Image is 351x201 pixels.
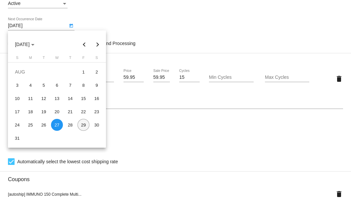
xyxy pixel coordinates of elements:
[91,119,103,131] div: 30
[77,118,90,131] td: August 29, 2025
[11,131,24,145] td: August 31, 2025
[91,92,103,104] div: 16
[51,92,63,104] div: 13
[91,79,103,91] div: 9
[91,66,103,78] div: 2
[11,65,77,78] td: AUG
[64,78,77,92] td: August 7, 2025
[11,118,24,131] td: August 24, 2025
[15,42,34,47] span: [DATE]
[25,119,36,131] div: 25
[77,105,90,118] td: August 22, 2025
[64,119,76,131] div: 28
[50,56,64,62] th: Wednesday
[77,79,89,91] div: 8
[50,78,64,92] td: August 6, 2025
[11,79,23,91] div: 3
[50,105,64,118] td: August 20, 2025
[77,65,90,78] td: August 1, 2025
[91,106,103,118] div: 23
[11,92,24,105] td: August 10, 2025
[24,105,37,118] td: August 18, 2025
[51,119,63,131] div: 27
[11,119,23,131] div: 24
[25,79,36,91] div: 4
[64,92,77,105] td: August 14, 2025
[37,105,50,118] td: August 19, 2025
[51,79,63,91] div: 6
[77,78,90,92] td: August 8, 2025
[24,78,37,92] td: August 4, 2025
[38,92,50,104] div: 12
[11,92,23,104] div: 10
[64,79,76,91] div: 7
[77,92,90,105] td: August 15, 2025
[78,38,91,51] button: Previous month
[50,118,64,131] td: August 27, 2025
[64,92,76,104] div: 14
[77,106,89,118] div: 22
[51,106,63,118] div: 20
[90,56,103,62] th: Saturday
[25,106,36,118] div: 18
[90,92,103,105] td: August 16, 2025
[24,56,37,62] th: Monday
[77,56,90,62] th: Friday
[11,56,24,62] th: Sunday
[11,106,23,118] div: 17
[37,78,50,92] td: August 5, 2025
[37,92,50,105] td: August 12, 2025
[25,92,36,104] div: 11
[38,106,50,118] div: 19
[11,105,24,118] td: August 17, 2025
[77,92,89,104] div: 15
[77,119,89,131] div: 29
[90,65,103,78] td: August 2, 2025
[77,66,89,78] div: 1
[64,118,77,131] td: August 28, 2025
[90,118,103,131] td: August 30, 2025
[64,56,77,62] th: Thursday
[10,38,40,51] button: Choose month and year
[90,105,103,118] td: August 23, 2025
[24,92,37,105] td: August 11, 2025
[11,132,23,144] div: 31
[91,38,104,51] button: Next month
[11,78,24,92] td: August 3, 2025
[90,78,103,92] td: August 9, 2025
[38,79,50,91] div: 5
[24,118,37,131] td: August 25, 2025
[38,119,50,131] div: 26
[64,105,77,118] td: August 21, 2025
[50,92,64,105] td: August 13, 2025
[64,106,76,118] div: 21
[37,56,50,62] th: Tuesday
[37,118,50,131] td: August 26, 2025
